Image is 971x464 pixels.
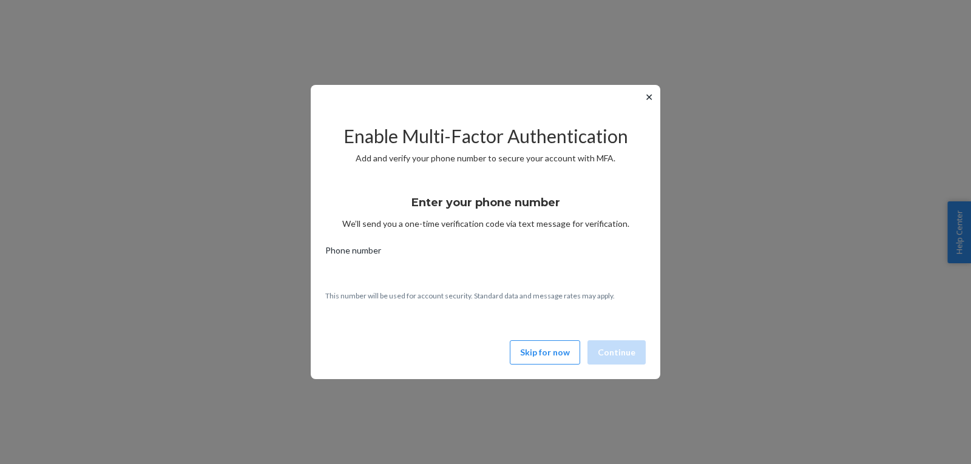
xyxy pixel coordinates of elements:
[510,340,580,365] button: Skip for now
[325,152,646,164] p: Add and verify your phone number to secure your account with MFA.
[325,291,646,301] p: This number will be used for account security. Standard data and message rates may apply.
[325,185,646,230] div: We’ll send you a one-time verification code via text message for verification.
[325,244,381,261] span: Phone number
[411,195,560,210] h3: Enter your phone number
[643,90,655,104] button: ✕
[325,126,646,146] h2: Enable Multi-Factor Authentication
[587,340,646,365] button: Continue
